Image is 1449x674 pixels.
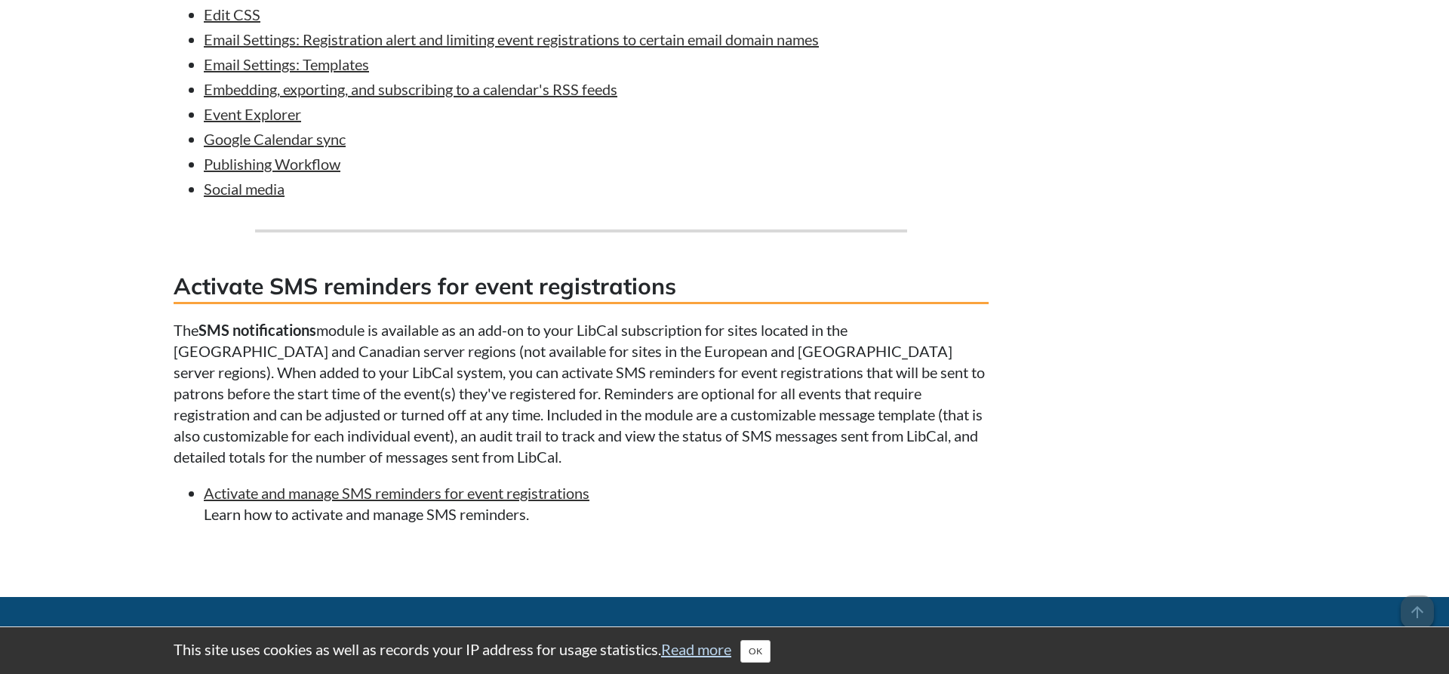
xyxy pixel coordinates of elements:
[204,482,989,525] li: Learn how to activate and manage SMS reminders.
[740,640,771,663] button: Close
[1401,597,1434,615] a: arrow_upward
[174,270,989,304] h3: Activate SMS reminders for event registrations
[204,80,617,98] a: Embedding, exporting, and subscribing to a calendar's RSS feeds
[204,155,340,173] a: Publishing Workflow
[198,321,316,339] strong: SMS notifications
[204,55,369,73] a: Email Settings: Templates
[174,319,989,467] p: The module is available as an add-on to your LibCal subscription for sites located in the [GEOGRA...
[204,105,301,123] a: Event Explorer
[204,484,589,502] a: Activate and manage SMS reminders for event registrations
[204,180,285,198] a: Social media
[1401,596,1434,629] span: arrow_upward
[158,639,1291,663] div: This site uses cookies as well as records your IP address for usage statistics.
[204,130,346,148] a: Google Calendar sync
[204,30,819,48] a: Email Settings: Registration alert and limiting event registrations to certain email domain names
[661,640,731,658] a: Read more
[204,5,260,23] a: Edit CSS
